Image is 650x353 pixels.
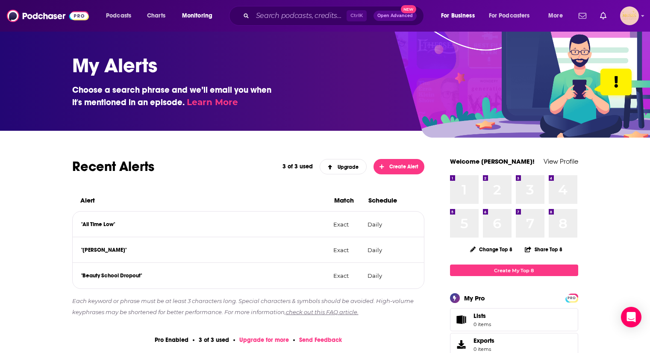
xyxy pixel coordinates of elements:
[333,272,361,279] p: Exact
[333,247,361,253] p: Exact
[155,336,188,344] p: Pro Enabled
[489,10,530,22] span: For Podcasters
[474,337,494,344] span: Exports
[368,221,402,228] p: Daily
[548,10,563,22] span: More
[320,159,367,174] a: Upgrade
[100,9,142,23] button: open menu
[474,321,491,327] span: 0 items
[368,196,403,204] h3: Schedule
[620,6,639,25] span: Logged in as MUSESPR
[450,265,578,276] a: Create My Top 8
[141,9,171,23] a: Charts
[199,336,229,344] p: 3 of 3 used
[333,221,361,228] p: Exact
[620,6,639,25] img: User Profile
[176,9,224,23] button: open menu
[72,158,276,175] h2: Recent Alerts
[147,10,165,22] span: Charts
[542,9,574,23] button: open menu
[374,11,417,21] button: Open AdvancedNew
[299,336,342,344] span: Send Feedback
[72,53,571,78] h1: My Alerts
[286,309,359,315] a: check out this FAQ article.
[435,9,485,23] button: open menu
[453,338,470,350] span: Exports
[597,9,610,23] a: Show notifications dropdown
[72,296,425,318] p: Each keyword or phrase must be at least 3 characters long. Special characters & symbols should be...
[106,10,131,22] span: Podcasts
[379,164,418,170] span: Create Alert
[377,14,413,18] span: Open Advanced
[237,6,432,26] div: Search podcasts, credits, & more...
[401,5,416,13] span: New
[80,196,327,204] h3: Alert
[474,346,494,352] span: 0 items
[347,10,367,21] span: Ctrl K
[441,10,475,22] span: For Business
[483,9,542,23] button: open menu
[81,221,327,228] p: "All Time Low"
[450,308,578,331] a: Lists
[182,10,212,22] span: Monitoring
[253,9,347,23] input: Search podcasts, credits, & more...
[450,157,535,165] a: Welcome [PERSON_NAME]!
[464,294,485,302] div: My Pro
[465,244,518,255] button: Change Top 8
[575,9,590,23] a: Show notifications dropdown
[368,247,402,253] p: Daily
[81,247,327,253] p: "[PERSON_NAME]"
[239,336,289,344] a: Upgrade for more
[368,272,402,279] p: Daily
[621,307,641,327] div: Open Intercom Messenger
[374,159,425,174] button: Create Alert
[474,312,486,320] span: Lists
[620,6,639,25] button: Show profile menu
[453,314,470,326] span: Lists
[282,163,313,170] p: 3 of 3 used
[334,196,362,204] h3: Match
[567,294,577,301] a: PRO
[7,8,89,24] img: Podchaser - Follow, Share and Rate Podcasts
[81,272,327,279] p: "Beauty School Dropout"
[544,157,578,165] a: View Profile
[474,312,491,320] span: Lists
[524,241,563,258] button: Share Top 8
[187,97,238,107] a: Learn More
[328,164,359,170] span: Upgrade
[72,84,277,109] h3: Choose a search phrase and we’ll email you when it's mentioned in an episode.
